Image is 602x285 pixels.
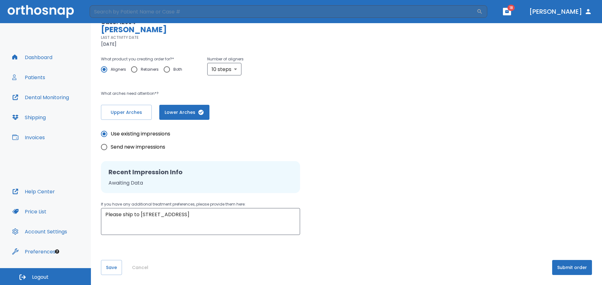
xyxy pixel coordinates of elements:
p: What product you creating order for? * [101,55,187,63]
p: Awaiting Data [108,179,293,187]
div: 10 steps [207,63,241,75]
p: What arches need attention*? [101,90,388,97]
p: [PERSON_NAME] [101,26,388,33]
button: Account Settings [8,224,71,239]
span: Both [173,66,182,73]
button: Submit order [552,260,592,275]
span: Upper Arches [108,109,145,116]
span: Logout [32,274,49,281]
p: Number of aligners [207,55,244,63]
button: Upper Arches [101,105,152,120]
button: Preferences [8,244,59,259]
h2: Recent Impression Info [108,167,293,177]
button: Shipping [8,110,50,125]
span: Retainers [141,66,159,73]
button: Help Center [8,184,59,199]
img: Orthosnap [8,5,74,18]
button: Dashboard [8,50,56,65]
button: Cancel [129,260,151,275]
button: Lower Arches [159,105,209,120]
p: If you have any additional treatment preferences, please provide them here: [101,201,300,208]
button: Price List [8,204,50,219]
button: Save [101,260,122,275]
span: Lower Arches [166,109,203,116]
button: Invoices [8,130,49,145]
button: [PERSON_NAME] [527,6,594,17]
span: Aligners [111,66,126,73]
p: [DATE] [101,40,117,48]
span: Send new impressions [111,143,165,151]
input: Search by Patient Name or Case # [90,5,477,18]
p: LAST ACTIVITY DATE [101,35,139,40]
button: Dental Monitoring [8,90,73,105]
span: Use existing impressions [111,130,170,138]
div: Tooltip anchor [54,249,60,254]
span: 18 [508,5,515,11]
textarea: Please ship to [STREET_ADDRESS] [105,211,296,232]
button: Patients [8,70,49,85]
